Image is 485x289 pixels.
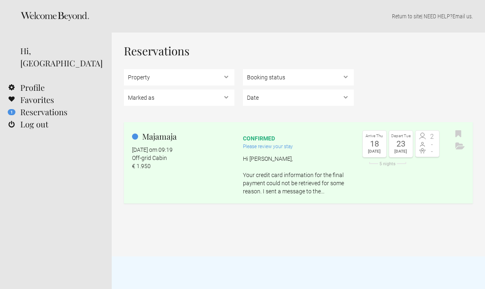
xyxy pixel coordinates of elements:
div: 23 [391,140,411,148]
div: 18 [365,140,384,148]
div: 5 nights [362,162,413,166]
div: confirmed [243,134,353,142]
div: [DATE] [365,148,384,155]
span: 2 [427,134,437,140]
select: , [243,90,353,106]
button: Archive [453,140,467,153]
select: , , [243,69,353,85]
a: Return to site [392,13,421,20]
span: - [427,148,437,155]
h1: Reservations [124,45,473,57]
div: Depart Tue [391,133,411,140]
flynt-notification-badge: 1 [8,109,15,115]
flynt-date-display: [DATE] om 09:19 [132,147,173,153]
div: Arrive Thu [365,133,384,140]
a: Email us [453,13,472,20]
a: Majamaja [DATE] om 09:19 Off-grid Cabin € 1.950 confirmed Please review your stay Hi [PERSON_NAME... [124,122,473,204]
button: Bookmark [453,128,463,140]
div: Hi, [GEOGRAPHIC_DATA] [20,45,100,69]
span: - [427,141,437,148]
h2: Majamaja [132,130,234,142]
flynt-currency: € 1.950 [132,163,151,169]
div: Off-grid Cabin [132,154,234,162]
div: [DATE] [391,148,411,155]
div: Please review your stay [243,142,353,151]
p: | NEED HELP? . [124,12,473,20]
select: , , , [124,90,234,106]
select: , , [124,69,234,85]
p: Hi [PERSON_NAME], Your credit card information for the final payment could not be retrieved for s... [243,155,353,195]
